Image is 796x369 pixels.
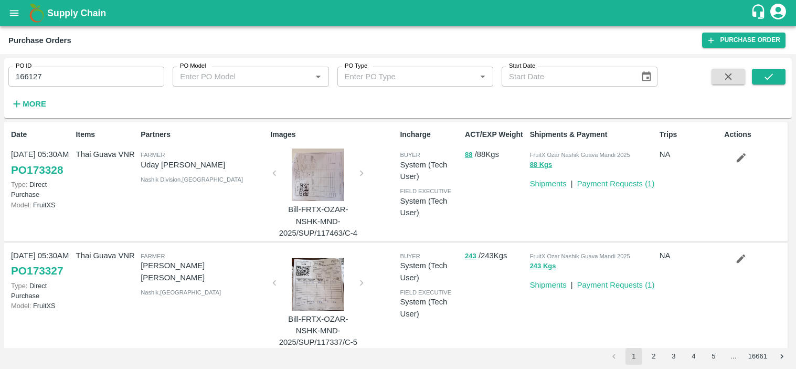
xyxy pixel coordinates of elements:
[141,289,221,296] span: Nashik , [GEOGRAPHIC_DATA]
[724,129,785,140] p: Actions
[530,152,630,158] span: FruitX Ozar Nashik Guava Mandi 2025
[400,195,461,219] p: System (Tech User)
[11,161,63,180] a: PO173328
[76,129,137,140] p: Items
[400,296,461,320] p: System (Tech User)
[465,250,526,262] p: / 243 Kgs
[465,250,476,262] button: 243
[705,348,722,365] button: Go to page 5
[47,8,106,18] b: Supply Chain
[625,348,642,365] button: page 1
[11,180,72,199] p: Direct Purchase
[8,34,71,47] div: Purchase Orders
[530,281,567,289] a: Shipments
[8,95,49,113] button: More
[141,176,243,183] span: Nashik Division , [GEOGRAPHIC_DATA]
[400,188,451,194] span: field executive
[577,281,655,289] a: Payment Requests (1)
[141,253,165,259] span: Farmer
[11,282,27,290] span: Type:
[76,149,137,160] p: Thai Guava VNR
[311,70,325,83] button: Open
[400,129,461,140] p: Incharge
[76,250,137,261] p: Thai Guava VNR
[11,200,72,210] p: FruitXS
[567,275,573,291] div: |
[11,201,31,209] span: Model:
[180,62,206,70] label: PO Model
[11,250,72,261] p: [DATE] 05:30AM
[509,62,535,70] label: Start Date
[660,129,720,140] p: Trips
[11,181,27,188] span: Type:
[141,129,266,140] p: Partners
[465,149,472,161] button: 88
[702,33,786,48] a: Purchase Order
[465,149,526,161] p: / 88 Kgs
[2,1,26,25] button: open drawer
[11,129,72,140] p: Date
[750,4,769,23] div: customer-support
[11,281,72,301] p: Direct Purchase
[530,129,655,140] p: Shipments & Payment
[685,348,702,365] button: Go to page 4
[530,260,556,272] button: 243 Kgs
[270,129,396,140] p: Images
[26,3,47,24] img: logo
[665,348,682,365] button: Go to page 3
[577,180,655,188] a: Payment Requests (1)
[645,348,662,365] button: Go to page 2
[660,250,720,261] p: NA
[636,67,656,87] button: Choose date
[141,159,266,171] p: Uday [PERSON_NAME]
[400,159,461,183] p: System (Tech User)
[141,152,165,158] span: Farmer
[660,149,720,160] p: NA
[341,70,459,83] input: Enter PO Type
[530,180,567,188] a: Shipments
[773,348,790,365] button: Go to next page
[745,348,770,365] button: Go to page 16661
[11,261,63,280] a: PO173327
[400,152,420,158] span: buyer
[279,204,357,239] p: Bill-FRTX-OZAR-NSHK-MND-2025/SUP/117463/C-4
[23,100,46,108] strong: More
[530,253,630,259] span: FruitX Ozar Nashik Guava Mandi 2025
[8,67,164,87] input: Enter PO ID
[345,62,367,70] label: PO Type
[465,129,526,140] p: ACT/EXP Weight
[11,149,72,160] p: [DATE] 05:30AM
[11,302,31,310] span: Model:
[725,352,742,362] div: …
[769,2,788,24] div: account of current user
[47,6,750,20] a: Supply Chain
[11,301,72,311] p: FruitXS
[502,67,632,87] input: Start Date
[604,348,792,365] nav: pagination navigation
[141,260,266,283] p: [PERSON_NAME] [PERSON_NAME]
[279,313,357,349] p: Bill-FRTX-OZAR-NSHK-MND-2025/SUP/117337/C-5
[476,70,490,83] button: Open
[176,70,294,83] input: Enter PO Model
[400,253,420,259] span: buyer
[567,174,573,189] div: |
[16,62,31,70] label: PO ID
[530,159,553,171] button: 88 Kgs
[400,260,461,283] p: System (Tech User)
[400,289,451,296] span: field executive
